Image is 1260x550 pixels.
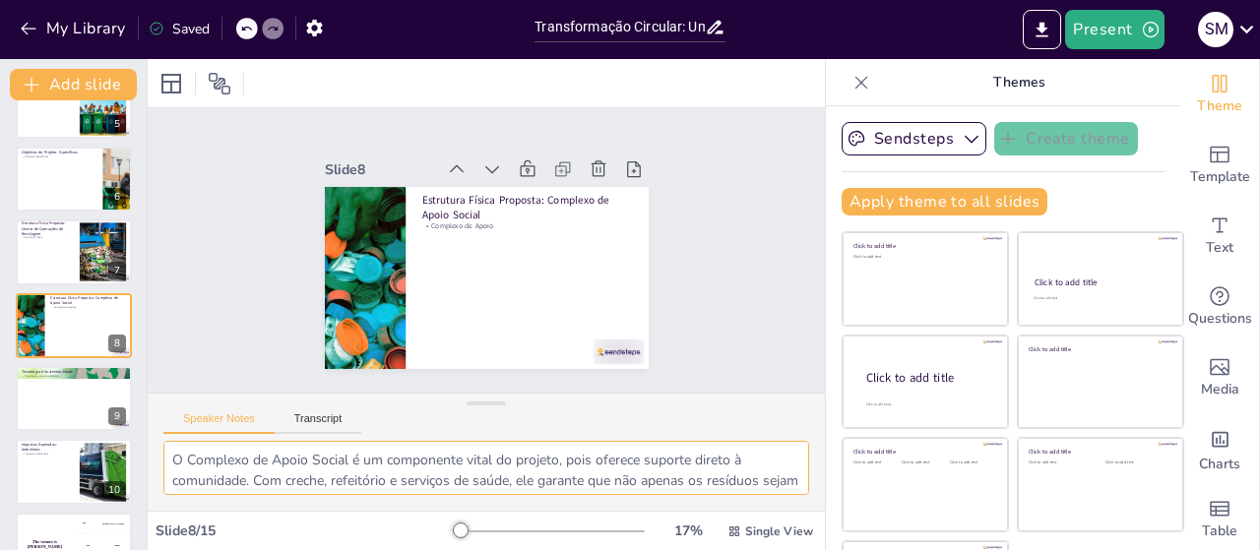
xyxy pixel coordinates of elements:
[1198,12,1233,47] div: S M
[16,366,132,431] div: 9
[1206,237,1233,259] span: Text
[842,188,1047,215] button: Apply theme to all slides
[664,521,712,540] div: 17 %
[367,102,476,164] div: Slide 8
[1201,379,1239,400] span: Media
[1065,10,1164,49] button: Present
[50,295,126,306] p: Estrutura Física Proposta: Complexo de Apoio Social
[853,255,994,260] div: Click to add text
[435,198,631,292] p: Complexo de Apoio
[1180,130,1259,201] div: Add ready made slides
[1029,344,1169,352] div: Click to add title
[22,150,97,155] p: Objetivos do Projeto: Específicos
[22,221,74,238] p: Estrutura Física Proposta: Centro de Operações de Reciclagem
[853,242,994,250] div: Click to add title
[1029,448,1169,456] div: Click to add title
[22,154,97,158] p: Objetivos Específicos
[438,171,643,284] p: Estrutura Física Proposta: Complexo de Apoio Social
[108,115,126,133] div: 5
[745,523,813,539] span: Single View
[22,452,74,456] p: Impactos Ambientais
[902,460,946,465] div: Click to add text
[22,236,74,240] p: Estrutura Física
[1023,10,1061,49] button: Export to PowerPoint
[535,13,704,41] input: Insert title
[22,441,74,452] p: Impactos Esperados: Ambientais
[877,59,1161,106] p: Themes
[16,540,74,550] h4: The winner is [PERSON_NAME]
[15,13,134,44] button: My Library
[163,412,275,434] button: Speaker Notes
[1180,272,1259,342] div: Get real-time input from your audience
[853,448,994,456] div: Click to add title
[22,369,126,375] p: Tecnologia e Sustentabilidade
[16,439,132,504] div: 10
[208,72,231,95] span: Position
[1188,308,1252,330] span: Questions
[16,293,132,358] div: 8
[275,412,362,434] button: Transcript
[156,68,187,99] div: Layout
[74,513,132,534] div: 100
[163,441,809,495] textarea: O Complexo de Apoio Social é um componente vital do projeto, pois oferece suporte direto à comuni...
[114,544,119,547] div: Jaap
[866,370,992,387] div: Click to add title
[156,521,456,540] div: Slide 8 / 15
[950,460,994,465] div: Click to add text
[853,460,898,465] div: Click to add text
[108,262,126,279] div: 7
[50,305,126,309] p: Complexo de Apoio
[149,20,210,38] div: Saved
[108,407,126,425] div: 9
[16,74,132,139] div: 5
[108,188,126,206] div: 6
[1029,460,1091,465] div: Click to add text
[16,219,132,284] div: 7
[16,147,132,212] div: 6
[1180,413,1259,484] div: Add charts and graphs
[108,335,126,352] div: 8
[1180,342,1259,413] div: Add images, graphics, shapes or video
[1198,10,1233,49] button: S M
[1034,296,1165,301] div: Click to add text
[866,402,990,407] div: Click to add body
[1197,95,1242,117] span: Theme
[22,374,126,378] p: Tecnologia e Sustentabilidade
[1202,520,1237,542] span: Table
[842,122,986,155] button: Sendsteps
[10,69,137,100] button: Add slide
[1190,166,1250,188] span: Template
[1180,201,1259,272] div: Add text boxes
[1180,59,1259,130] div: Change the overall theme
[1199,454,1240,475] span: Charts
[1105,460,1167,465] div: Click to add text
[1035,276,1165,288] div: Click to add title
[994,122,1138,155] button: Create theme
[102,481,126,499] div: 10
